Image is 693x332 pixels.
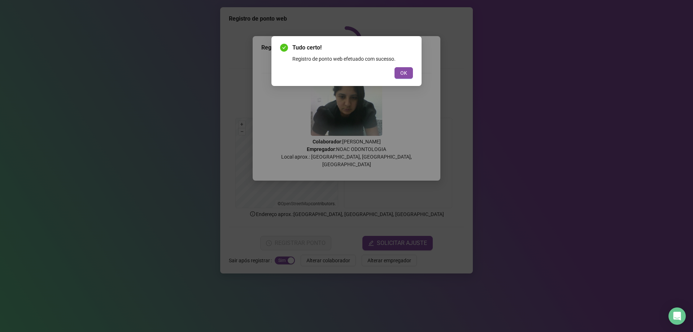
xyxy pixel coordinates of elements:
button: OK [395,67,413,79]
span: OK [400,69,407,77]
span: Tudo certo! [292,43,413,52]
div: Open Intercom Messenger [668,307,686,325]
div: Registro de ponto web efetuado com sucesso. [292,55,413,63]
span: check-circle [280,44,288,52]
